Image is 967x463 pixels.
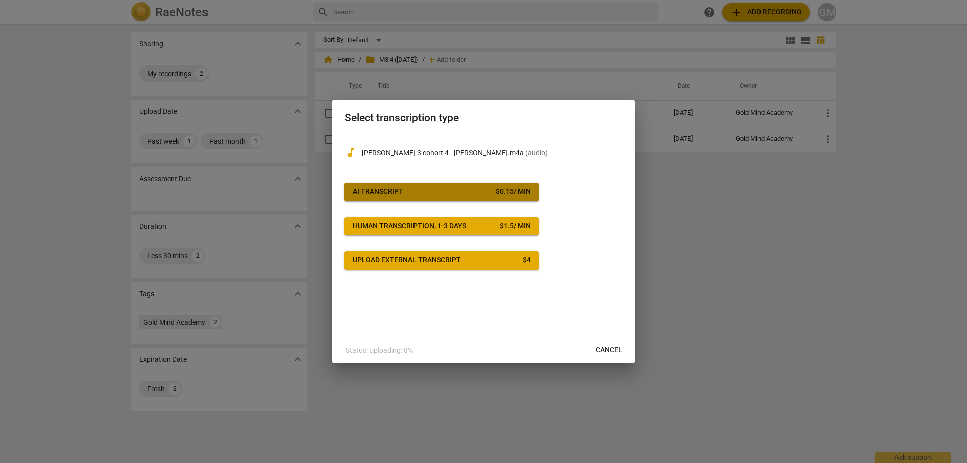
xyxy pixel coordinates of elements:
div: $ 1.5 / min [500,221,531,231]
button: Cancel [588,341,631,359]
button: Upload external transcript$4 [344,251,539,270]
span: ( audio ) [525,149,548,157]
p: Status: Uploading: 8% [346,345,413,356]
div: AI Transcript [353,187,403,197]
div: $ 0.15 / min [496,187,531,197]
button: AI Transcript$0.15/ min [344,183,539,201]
div: $ 4 [523,255,531,266]
span: audiotrack [344,147,357,159]
span: Cancel [596,345,623,355]
div: Human transcription, 1-3 days [353,221,466,231]
div: Upload external transcript [353,255,461,266]
button: Human transcription, 1-3 days$1.5/ min [344,217,539,235]
h2: Select transcription type [344,112,623,124]
p: Barton Sarah Module 3 cohort 4 - Sarah Barton.m4a(audio) [362,148,623,158]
